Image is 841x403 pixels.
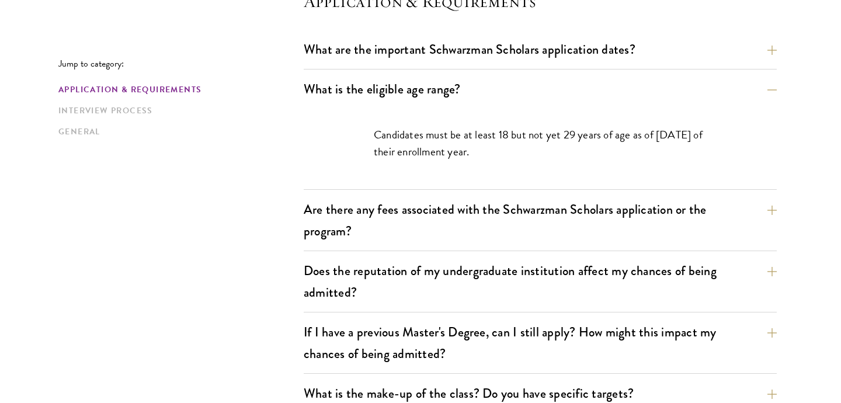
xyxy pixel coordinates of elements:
button: If I have a previous Master's Degree, can I still apply? How might this impact my chances of bein... [304,319,777,367]
a: Application & Requirements [58,84,297,96]
p: Candidates must be at least 18 but not yet 29 years of age as of [DATE] of their enrollment year. [374,126,707,160]
button: Does the reputation of my undergraduate institution affect my chances of being admitted? [304,258,777,305]
a: General [58,126,297,138]
button: What are the important Schwarzman Scholars application dates? [304,36,777,62]
button: What is the eligible age range? [304,76,777,102]
p: Jump to category: [58,58,304,69]
a: Interview Process [58,105,297,117]
button: Are there any fees associated with the Schwarzman Scholars application or the program? [304,196,777,244]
